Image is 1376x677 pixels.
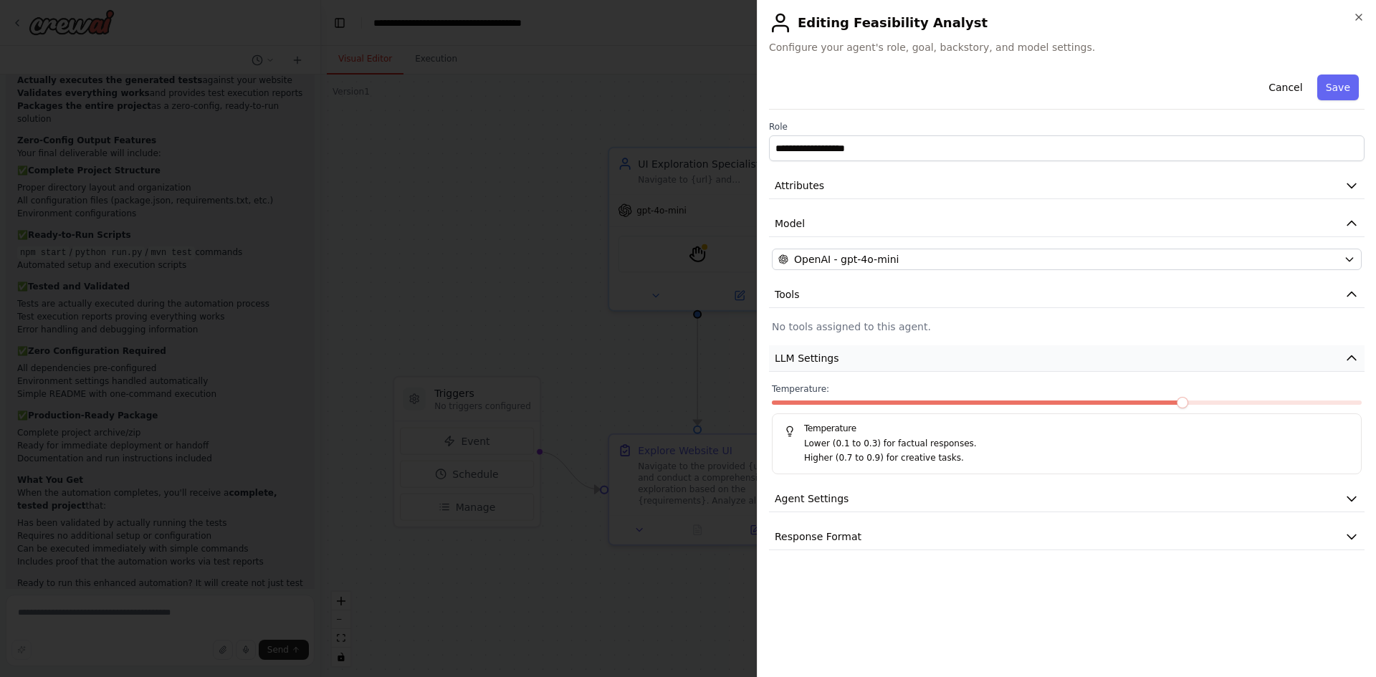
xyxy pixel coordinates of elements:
button: OpenAI - gpt-4o-mini [772,249,1362,270]
p: Lower (0.1 to 0.3) for factual responses. [804,437,1349,451]
span: Tools [775,287,800,302]
h5: Temperature [784,423,1349,434]
button: LLM Settings [769,345,1365,372]
span: OpenAI - gpt-4o-mini [794,252,899,267]
button: Attributes [769,173,1365,199]
p: No tools assigned to this agent. [772,320,1362,334]
button: Agent Settings [769,486,1365,512]
span: Attributes [775,178,824,193]
button: Response Format [769,524,1365,550]
button: Tools [769,282,1365,308]
span: Model [775,216,805,231]
span: Temperature: [772,383,829,395]
button: Cancel [1260,75,1311,100]
p: Higher (0.7 to 0.9) for creative tasks. [804,451,1349,466]
label: Role [769,121,1365,133]
span: LLM Settings [775,351,839,365]
span: Configure your agent's role, goal, backstory, and model settings. [769,40,1365,54]
h2: Editing Feasibility Analyst [769,11,1365,34]
span: Agent Settings [775,491,849,506]
button: Model [769,211,1365,237]
button: Save [1317,75,1359,100]
span: Response Format [775,529,861,544]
